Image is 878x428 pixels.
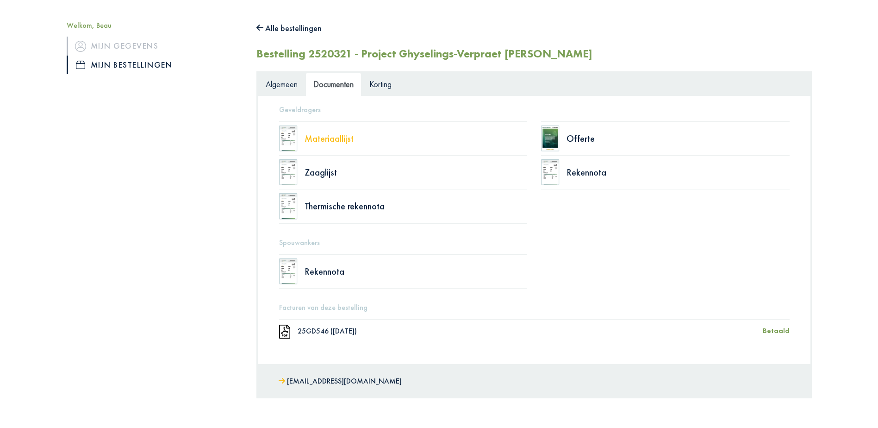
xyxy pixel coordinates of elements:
[279,105,790,114] h5: Geveldragers
[279,126,298,151] img: doc
[67,56,243,74] a: iconMijn bestellingen
[305,267,528,276] div: Rekennota
[541,159,560,185] img: doc
[279,238,790,247] h5: Spouwankers
[305,201,528,211] div: Thermische rekennota
[567,168,790,177] div: Rekennota
[313,79,354,89] span: Documenten
[305,168,528,177] div: Zaaglijst
[76,61,85,69] img: icon
[279,375,402,388] a: [EMAIL_ADDRESS][DOMAIN_NAME]
[266,79,298,89] span: Algemeen
[279,258,298,284] img: doc
[67,21,243,30] h5: Welkom, Beau
[279,159,298,185] img: doc
[369,79,392,89] span: Korting
[67,37,243,55] a: iconMijn gegevens
[305,134,528,143] div: Materiaallijst
[279,325,291,339] img: doc
[567,134,790,143] div: Offerte
[256,47,592,61] h2: Bestelling 2520321 - Project Ghyselings-Verpraet [PERSON_NAME]
[258,73,810,95] ul: Tabs
[541,126,560,151] img: doc
[763,326,790,336] div: Betaald
[279,303,790,312] h5: Facturen van deze bestelling
[75,41,86,52] img: icon
[279,193,298,219] img: doc
[298,327,763,335] div: 25GD546 ([DATE])
[256,21,322,36] button: Alle bestellingen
